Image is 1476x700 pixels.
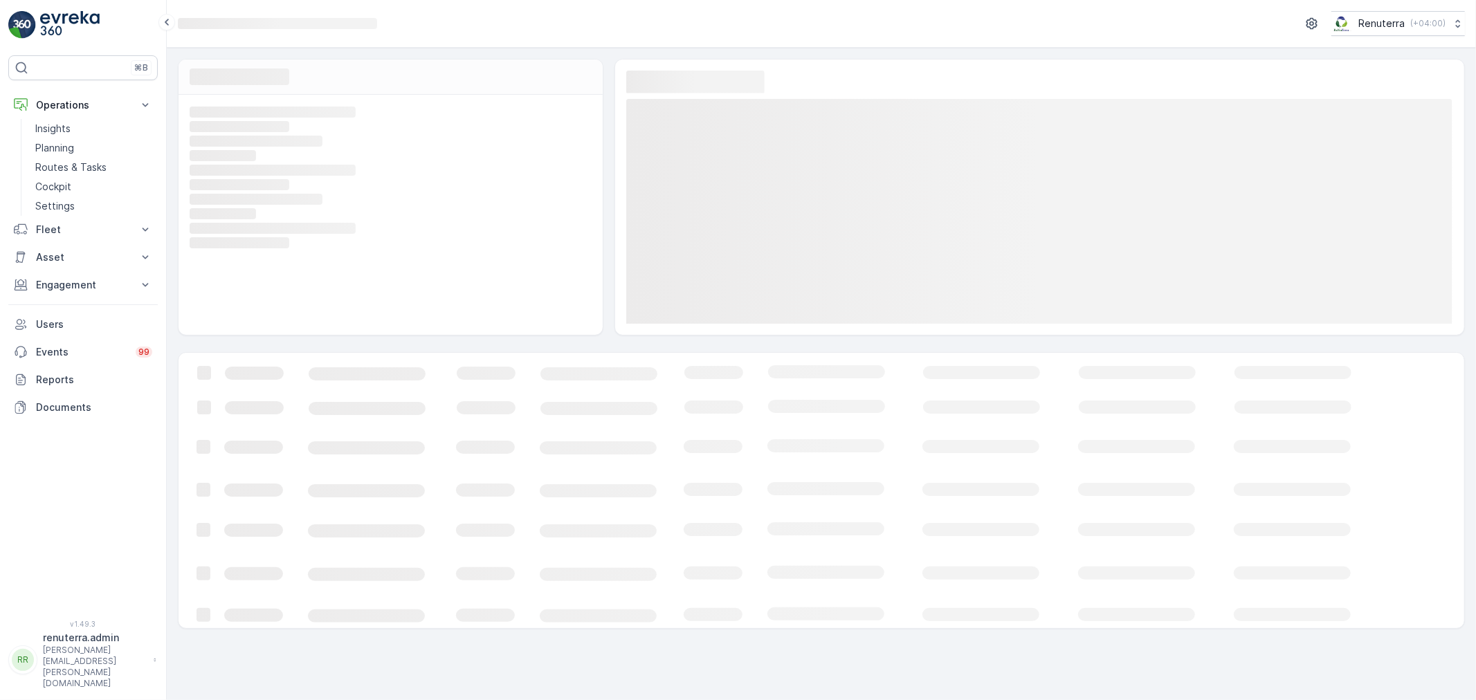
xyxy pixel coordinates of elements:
button: RRrenuterra.admin[PERSON_NAME][EMAIL_ADDRESS][PERSON_NAME][DOMAIN_NAME] [8,631,158,689]
p: ⌘B [134,62,148,73]
button: Asset [8,243,158,271]
img: logo [8,11,36,39]
p: [PERSON_NAME][EMAIL_ADDRESS][PERSON_NAME][DOMAIN_NAME] [43,645,147,689]
a: Cockpit [30,177,158,196]
span: v 1.49.3 [8,620,158,628]
a: Events99 [8,338,158,366]
a: Documents [8,394,158,421]
a: Reports [8,366,158,394]
p: Planning [35,141,74,155]
button: Fleet [8,216,158,243]
p: Insights [35,122,71,136]
p: Routes & Tasks [35,160,107,174]
a: Routes & Tasks [30,158,158,177]
img: Screenshot_2024-07-26_at_13.33.01.png [1331,16,1353,31]
p: Engagement [36,278,130,292]
img: logo_light-DOdMpM7g.png [40,11,100,39]
a: Planning [30,138,158,158]
p: 99 [138,347,149,358]
p: Events [36,345,127,359]
p: Settings [35,199,75,213]
button: Engagement [8,271,158,299]
p: Reports [36,373,152,387]
p: Asset [36,250,130,264]
p: Cockpit [35,180,71,194]
a: Insights [30,119,158,138]
div: RR [12,649,34,671]
a: Settings [30,196,158,216]
button: Operations [8,91,158,119]
p: Operations [36,98,130,112]
p: Documents [36,400,152,414]
p: Users [36,317,152,331]
p: Fleet [36,223,130,237]
button: Renuterra(+04:00) [1331,11,1465,36]
a: Users [8,311,158,338]
p: renuterra.admin [43,631,147,645]
p: Renuterra [1358,17,1405,30]
p: ( +04:00 ) [1410,18,1446,29]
